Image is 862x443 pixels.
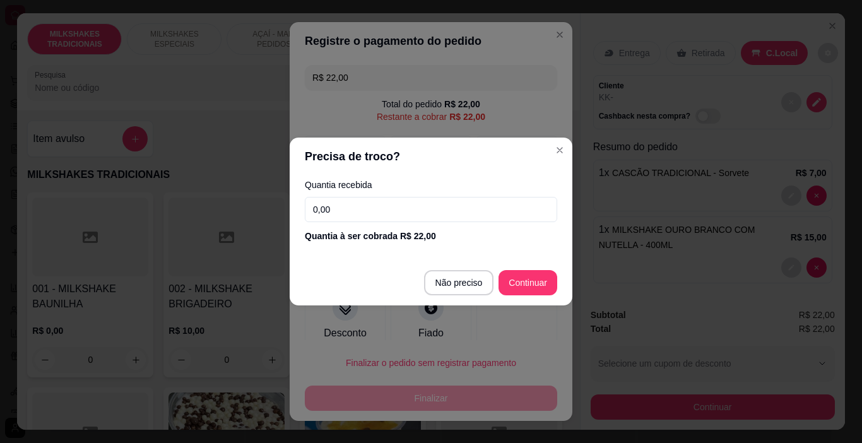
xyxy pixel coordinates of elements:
label: Quantia recebida [305,180,557,189]
button: Não preciso [424,270,494,295]
button: Continuar [499,270,557,295]
header: Precisa de troco? [290,138,572,175]
div: Quantia à ser cobrada R$ 22,00 [305,230,557,242]
button: Close [550,140,570,160]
